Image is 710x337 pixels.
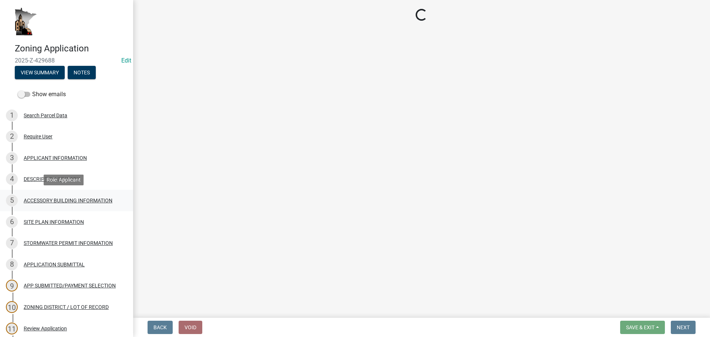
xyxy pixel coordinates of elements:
[44,175,84,185] div: Role: Applicant
[24,219,84,225] div: SITE PLAN INFORMATION
[24,113,67,118] div: Search Parcel Data
[68,70,96,76] wm-modal-confirm: Notes
[24,262,85,267] div: APPLICATION SUBMITTAL
[6,323,18,334] div: 11
[18,90,66,99] label: Show emails
[6,259,18,270] div: 8
[6,237,18,249] div: 7
[121,57,131,64] wm-modal-confirm: Edit Application Number
[24,134,53,139] div: Require User
[153,324,167,330] span: Back
[24,155,87,161] div: APPLICANT INFORMATION
[179,321,202,334] button: Void
[15,57,118,64] span: 2025-Z-429688
[15,8,37,36] img: Houston County, Minnesota
[6,195,18,206] div: 5
[148,321,173,334] button: Back
[24,283,116,288] div: APP SUBMITTED/PAYMENT SELECTION
[15,70,65,76] wm-modal-confirm: Summary
[24,240,113,246] div: STORMWATER PERMIT INFORMATION
[6,152,18,164] div: 3
[121,57,131,64] a: Edit
[671,321,696,334] button: Next
[24,326,67,331] div: Review Application
[6,301,18,313] div: 10
[6,109,18,121] div: 1
[15,43,127,54] h4: Zoning Application
[24,176,80,182] div: DESCRIPTION OF WORK
[15,66,65,79] button: View Summary
[68,66,96,79] button: Notes
[6,173,18,185] div: 4
[24,198,112,203] div: ACCESSORY BUILDING INFORMATION
[24,304,109,310] div: ZONING DISTRICT / LOT OF RECORD
[6,216,18,228] div: 6
[626,324,655,330] span: Save & Exit
[6,131,18,142] div: 2
[677,324,690,330] span: Next
[620,321,665,334] button: Save & Exit
[6,280,18,291] div: 9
